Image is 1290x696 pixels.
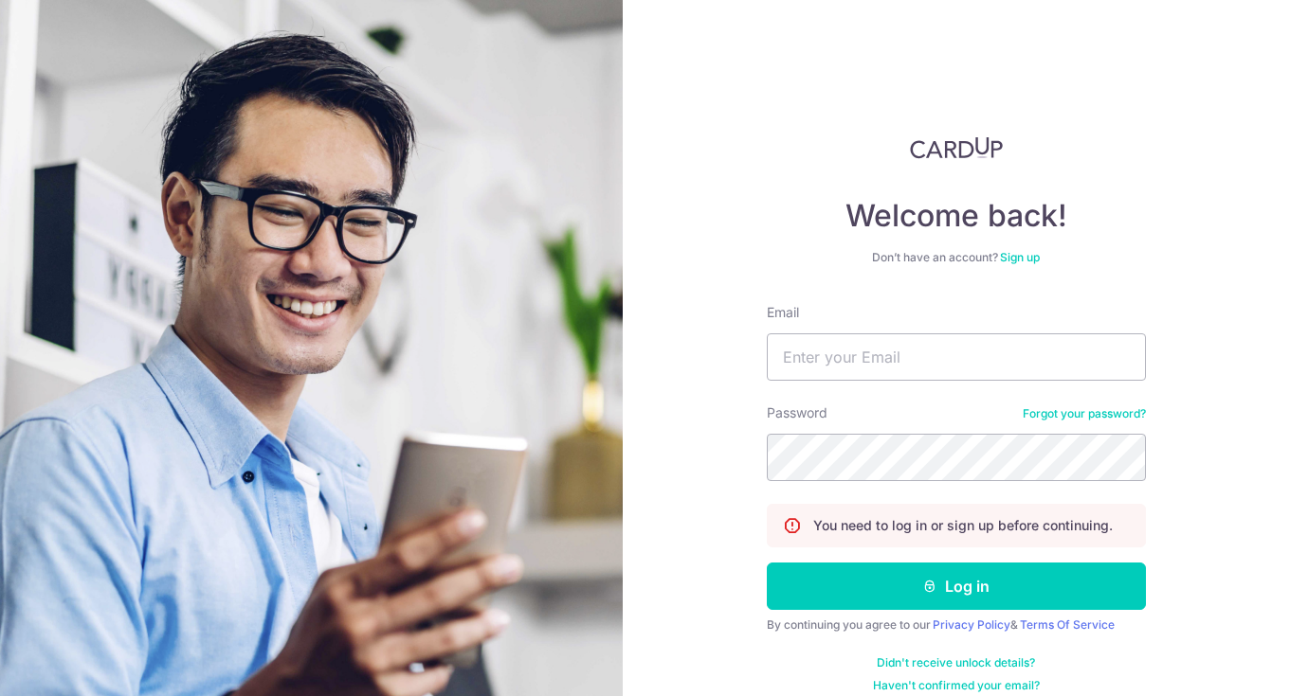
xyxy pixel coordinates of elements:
[813,516,1113,535] p: You need to log in or sign up before continuing.
[767,250,1146,265] div: Don’t have an account?
[1020,617,1115,632] a: Terms Of Service
[767,562,1146,610] button: Log in
[933,617,1010,632] a: Privacy Policy
[873,678,1040,693] a: Haven't confirmed your email?
[877,655,1035,670] a: Didn't receive unlock details?
[767,333,1146,381] input: Enter your Email
[910,136,1003,159] img: CardUp Logo
[767,303,799,322] label: Email
[1000,250,1040,264] a: Sign up
[767,617,1146,633] div: By continuing you agree to our &
[767,197,1146,235] h4: Welcome back!
[767,403,827,422] label: Password
[1023,406,1146,421] a: Forgot your password?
